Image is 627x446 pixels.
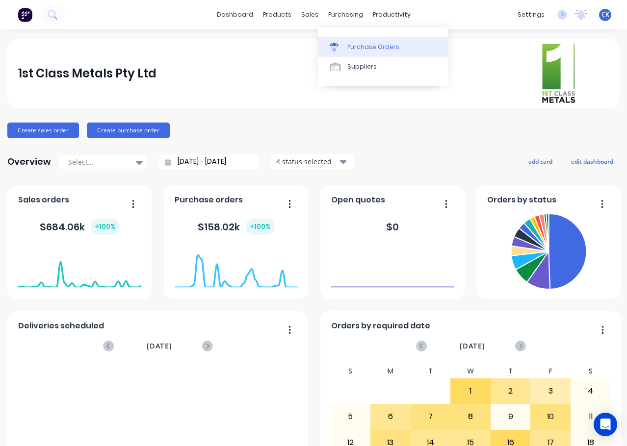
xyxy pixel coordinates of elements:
[411,404,450,429] div: 7
[198,219,275,235] div: $ 158.02k
[276,156,338,167] div: 4 status selected
[7,152,51,172] div: Overview
[347,62,377,71] div: Suppliers
[318,57,448,76] a: Suppliers
[258,7,296,22] div: products
[175,194,243,206] span: Purchase orders
[491,379,530,403] div: 2
[540,42,576,105] img: 1st Class Metals Pty Ltd
[522,155,559,168] button: add card
[487,194,556,206] span: Orders by status
[491,404,530,429] div: 9
[571,364,611,378] div: S
[513,7,549,22] div: settings
[18,194,69,206] span: Sales orders
[318,37,448,56] a: Purchase Orders
[451,404,490,429] div: 8
[565,155,620,168] button: edit dashboard
[212,7,258,22] a: dashboard
[531,379,570,403] div: 3
[331,364,371,378] div: S
[460,341,485,351] span: [DATE]
[40,219,120,235] div: $ 684.06k
[368,7,416,22] div: productivity
[271,154,354,169] button: 4 status selected
[594,413,617,436] div: Open Intercom Messenger
[571,379,610,403] div: 4
[91,219,120,235] div: + 100 %
[451,379,490,403] div: 1
[450,364,491,378] div: W
[7,123,79,138] button: Create sales order
[370,364,411,378] div: M
[331,404,370,429] div: 5
[331,194,385,206] span: Open quotes
[18,7,32,22] img: Factory
[411,364,451,378] div: T
[323,7,368,22] div: purchasing
[296,7,323,22] div: sales
[147,341,172,351] span: [DATE]
[601,10,609,19] span: CK
[571,404,610,429] div: 11
[18,64,157,83] div: 1st Class Metals Pty Ltd
[87,123,170,138] button: Create purchase order
[371,404,410,429] div: 6
[386,220,399,234] div: $ 0
[347,43,399,51] div: Purchase Orders
[530,364,571,378] div: F
[246,219,275,235] div: + 100 %
[491,364,531,378] div: T
[531,404,570,429] div: 10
